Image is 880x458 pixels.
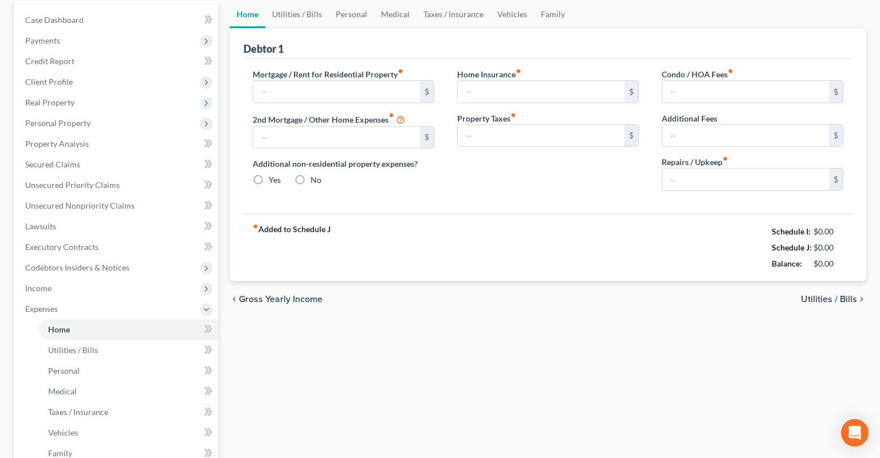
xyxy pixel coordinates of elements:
[25,159,80,169] span: Secured Claims
[25,221,56,231] span: Lawsuits
[25,77,73,87] span: Client Profile
[48,366,80,375] span: Personal
[16,51,218,72] a: Credit Report
[829,169,843,190] div: $
[417,1,490,28] a: Taxes / Insurance
[420,127,434,148] div: $
[829,125,843,147] div: $
[420,81,434,103] div: $
[16,237,218,257] a: Executory Contracts
[374,1,417,28] a: Medical
[16,154,218,175] a: Secured Claims
[269,174,281,186] label: Yes
[624,81,638,103] div: $
[48,428,78,437] span: Vehicles
[39,402,218,422] a: Taxes / Insurance
[624,125,638,147] div: $
[772,259,802,268] strong: Balance:
[398,68,403,74] i: fiber_manual_record
[662,81,829,103] input: --
[25,56,74,66] span: Credit Report
[39,340,218,361] a: Utilities / Bills
[25,201,135,210] span: Unsecured Nonpriority Claims
[829,81,843,103] div: $
[48,386,77,396] span: Medical
[253,224,258,229] i: fiber_manual_record
[772,226,811,236] strong: Schedule I:
[25,97,74,107] span: Real Property
[253,81,420,103] input: --
[48,448,72,458] span: Family
[253,68,403,80] label: Mortgage / Rent for Residential Property
[25,139,89,148] span: Property Analysis
[662,169,829,190] input: --
[662,112,717,124] label: Additional Fees
[662,68,733,80] label: Condo / HOA Fees
[662,156,728,168] label: Repairs / Upkeep
[48,407,108,417] span: Taxes / Insurance
[25,180,120,190] span: Unsecured Priority Claims
[801,295,857,304] span: Utilities / Bills
[253,127,420,148] input: --
[48,324,70,334] span: Home
[39,381,218,402] a: Medical
[458,81,624,103] input: --
[814,226,844,237] div: $0.00
[16,195,218,216] a: Unsecured Nonpriority Claims
[814,258,844,269] div: $0.00
[457,112,516,124] label: Property Taxes
[16,10,218,30] a: Case Dashboard
[25,15,84,25] span: Case Dashboard
[16,216,218,237] a: Lawsuits
[841,419,869,447] div: Open Intercom Messenger
[230,295,323,304] button: chevron_left Gross Yearly Income
[39,319,218,340] a: Home
[243,42,284,56] div: Debtor 1
[329,1,374,28] a: Personal
[814,242,844,253] div: $0.00
[25,36,60,45] span: Payments
[25,118,91,128] span: Personal Property
[25,304,58,314] span: Expenses
[16,175,218,195] a: Unsecured Priority Claims
[311,174,321,186] label: No
[516,68,521,74] i: fiber_manual_record
[510,112,516,118] i: fiber_manual_record
[388,112,394,118] i: fiber_manual_record
[25,263,129,272] span: Codebtors Insiders & Notices
[801,295,866,304] button: Utilities / Bills chevron_right
[48,345,98,355] span: Utilities / Bills
[230,295,239,304] i: chevron_left
[253,224,331,272] strong: Added to Schedule J
[490,1,534,28] a: Vehicles
[722,156,728,162] i: fiber_manual_record
[39,422,218,443] a: Vehicles
[253,158,434,170] label: Additional non-residential property expenses?
[16,134,218,154] a: Property Analysis
[458,125,624,147] input: --
[457,68,521,80] label: Home Insurance
[39,361,218,381] a: Personal
[265,1,329,28] a: Utilities / Bills
[25,242,99,252] span: Executory Contracts
[25,283,52,293] span: Income
[662,125,829,147] input: --
[230,1,265,28] a: Home
[728,68,733,74] i: fiber_manual_record
[253,112,405,126] label: 2nd Mortgage / Other Home Expenses
[772,242,812,252] strong: Schedule J:
[857,295,866,304] i: chevron_right
[239,295,323,304] span: Gross Yearly Income
[534,1,572,28] a: Family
